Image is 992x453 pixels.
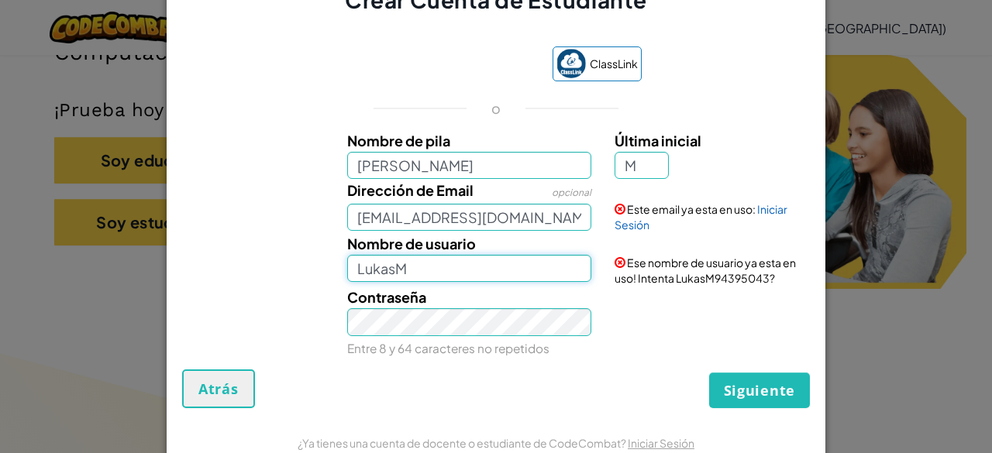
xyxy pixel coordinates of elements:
span: Nombre de usuario [347,235,476,252]
img: classlink-logo-small.png [556,49,586,78]
span: Atrás [198,379,239,398]
span: Siguiente [724,381,795,400]
button: Siguiente [709,372,810,408]
a: Iniciar Sesión [615,202,787,232]
iframe: Botón de Acceder con Google [343,48,545,82]
span: Nombre de pila [347,132,450,149]
span: ¿Ya tienes una cuenta de docente o estudiante de CodeCombat? [298,436,628,450]
span: ClassLink [590,53,638,75]
span: Ese nombre de usuario ya esta en uso! Intenta LukasM94395043? [615,256,796,285]
p: o [491,99,501,118]
span: Este email ya esta en uso: [627,202,756,216]
span: Dirección de Email [347,181,474,199]
span: opcional [552,187,591,198]
button: Atrás [182,369,255,408]
a: Iniciar Sesión [628,436,694,450]
span: Última inicial [615,132,701,149]
small: Entre 8 y 64 caracteres no repetidos [347,341,549,355]
span: Contraseña [347,288,426,306]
